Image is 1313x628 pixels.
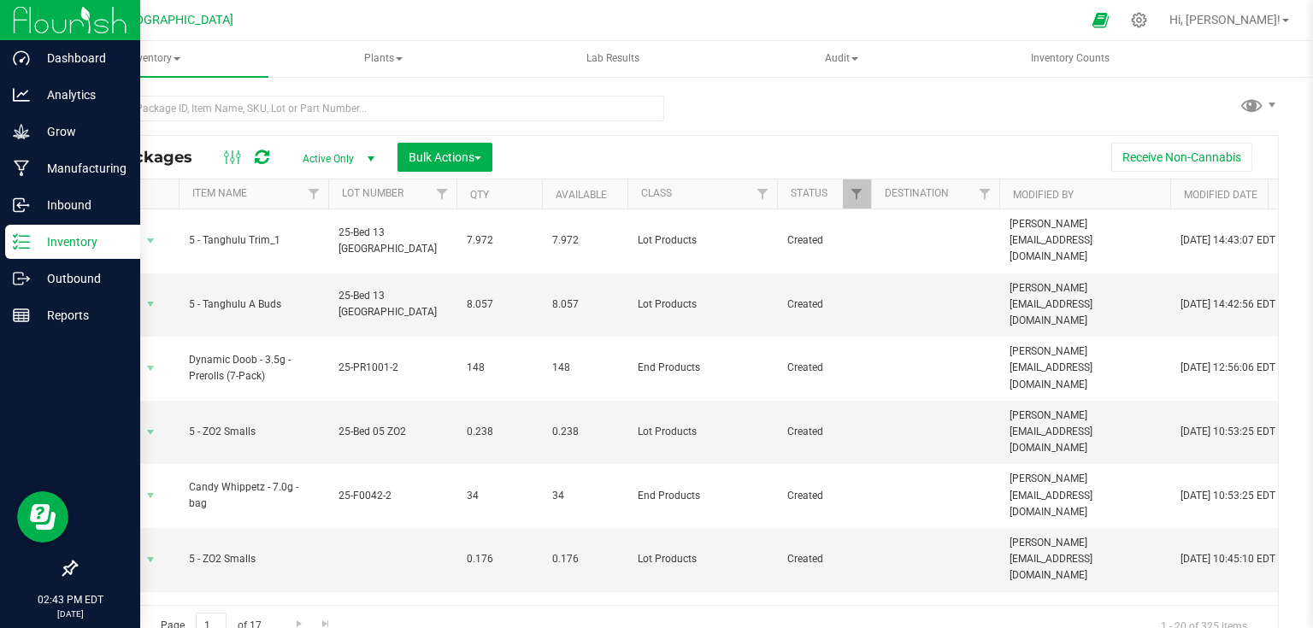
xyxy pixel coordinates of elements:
span: 5 - Tanghulu A Buds [189,296,318,313]
inline-svg: Outbound [13,270,30,287]
a: Destination [885,187,949,199]
span: [PERSON_NAME][EMAIL_ADDRESS][DOMAIN_NAME] [1010,535,1160,584]
a: Status [791,187,827,199]
span: Created [787,488,861,504]
span: select [140,229,162,253]
inline-svg: Reports [13,307,30,324]
a: Inventory [41,41,268,77]
span: [DATE] 12:56:06 EDT [1181,360,1275,376]
span: [DATE] 14:42:56 EDT [1181,296,1275,313]
span: Created [787,551,861,567]
a: Filter [971,179,999,208]
span: select [140,420,162,444]
button: Receive Non-Cannabis [1111,143,1252,172]
span: 7.972 [552,232,617,249]
span: Candy Whippetz - 7.0g - bag [189,479,318,512]
inline-svg: Inventory [13,233,30,250]
span: Hi, [PERSON_NAME]! [1169,13,1281,26]
span: Inventory Counts [1008,51,1133,66]
span: select [140,292,162,316]
span: [DATE] 10:53:25 EDT [1181,488,1275,504]
span: Bulk Actions [409,150,481,164]
p: Outbound [30,268,132,289]
span: [DATE] 14:43:07 EDT [1181,232,1275,249]
span: 25-Bed 13 [GEOGRAPHIC_DATA] [339,225,446,257]
span: select [140,484,162,508]
span: select [140,356,162,380]
span: select [140,548,162,572]
span: Lab Results [563,51,662,66]
a: Available [556,189,607,201]
a: Filter [300,179,328,208]
span: Lot Products [638,296,767,313]
span: 5 - ZO2 Smalls [189,551,318,567]
span: Lot Products [638,551,767,567]
a: Item Name [192,187,247,199]
span: Audit [728,42,954,76]
span: [PERSON_NAME][EMAIL_ADDRESS][DOMAIN_NAME] [1010,280,1160,330]
span: All Packages [89,148,209,167]
p: 02:43 PM EDT [8,592,132,607]
span: 25-Bed 13 [GEOGRAPHIC_DATA] [339,288,446,320]
a: Filter [749,179,777,208]
span: [PERSON_NAME][EMAIL_ADDRESS][DOMAIN_NAME] [1010,471,1160,520]
p: Grow [30,121,132,142]
div: Manage settings [1128,12,1150,28]
span: [PERSON_NAME][EMAIL_ADDRESS][DOMAIN_NAME] [1010,408,1160,457]
a: Filter [428,179,456,208]
span: End Products [638,488,767,504]
a: Qty [470,189,489,201]
span: [PERSON_NAME][EMAIL_ADDRESS][DOMAIN_NAME] [1010,343,1160,393]
inline-svg: Inbound [13,197,30,214]
span: Created [787,424,861,440]
a: Audit [727,41,955,77]
iframe: Resource center [17,491,68,543]
inline-svg: Dashboard [13,50,30,67]
span: 0.238 [552,424,617,440]
span: 34 [467,488,532,504]
span: 25-PR1001-2 [339,360,446,376]
a: Filter [843,179,871,208]
span: 5 - Tanghulu Trim_1 [189,232,318,249]
span: 148 [552,360,617,376]
span: Dynamic Doob - 3.5g - Prerolls (7-Pack) [189,352,318,384]
p: [DATE] [8,607,132,620]
span: 5 - ZO2 Smalls [189,424,318,440]
span: Open Ecommerce Menu [1081,3,1120,37]
inline-svg: Manufacturing [13,160,30,177]
span: 34 [552,488,617,504]
span: 8.057 [467,296,532,313]
span: [DATE] 10:45:10 EDT [1181,551,1275,567]
span: End Products [638,360,767,376]
p: Dashboard [30,48,132,68]
a: Plants [270,41,498,77]
p: Manufacturing [30,158,132,179]
span: 8.057 [552,296,617,313]
span: Created [787,360,861,376]
span: 25-F0042-2 [339,488,446,504]
span: [DATE] 10:53:25 EDT [1181,424,1275,440]
p: Inventory [30,232,132,252]
span: 0.176 [467,551,532,567]
span: Lot Products [638,232,767,249]
span: 25-Bed 05 ZO2 [339,424,446,440]
span: [PERSON_NAME][EMAIL_ADDRESS][DOMAIN_NAME] [1010,216,1160,266]
a: Lab Results [499,41,727,77]
inline-svg: Grow [13,123,30,140]
p: Analytics [30,85,132,105]
span: 7.972 [467,232,532,249]
span: Lot Products [638,424,767,440]
input: Search Package ID, Item Name, SKU, Lot or Part Number... [75,96,664,121]
button: Bulk Actions [397,143,492,172]
span: [GEOGRAPHIC_DATA] [116,13,233,27]
a: Modified By [1013,189,1074,201]
a: Lot Number [342,187,403,199]
span: Created [787,296,861,313]
span: Plants [271,42,497,76]
span: 0.176 [552,551,617,567]
span: 0.238 [467,424,532,440]
inline-svg: Analytics [13,86,30,103]
a: Class [641,187,672,199]
a: Modified Date [1184,189,1257,201]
